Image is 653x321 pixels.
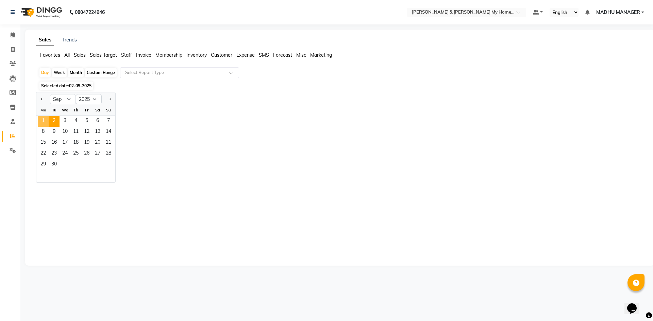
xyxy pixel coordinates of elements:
span: 17 [60,138,70,148]
span: 12 [81,127,92,138]
select: Select month [50,94,76,104]
span: 26 [81,148,92,159]
span: 29 [38,159,49,170]
span: 19 [81,138,92,148]
div: Tuesday, September 2, 2025 [49,116,60,127]
span: 28 [103,148,114,159]
div: Tuesday, September 23, 2025 [49,148,60,159]
div: Fr [81,105,92,115]
div: Tuesday, September 9, 2025 [49,127,60,138]
span: Invoice [136,52,151,58]
span: 4 [70,116,81,127]
div: Thursday, September 18, 2025 [70,138,81,148]
div: Monday, September 8, 2025 [38,127,49,138]
span: 1 [38,116,49,127]
div: Monday, September 22, 2025 [38,148,49,159]
span: MADHU MANAGER [596,9,640,16]
div: Saturday, September 13, 2025 [92,127,103,138]
div: Tuesday, September 16, 2025 [49,138,60,148]
div: Sunday, September 7, 2025 [103,116,114,127]
div: Thursday, September 11, 2025 [70,127,81,138]
span: 14 [103,127,114,138]
b: 08047224946 [75,3,105,22]
span: Sales Target [90,52,117,58]
a: Sales [36,34,54,46]
button: Previous month [39,94,45,105]
div: Wednesday, September 17, 2025 [60,138,70,148]
select: Select year [76,94,102,104]
span: Forecast [273,52,292,58]
span: Staff [121,52,132,58]
span: 15 [38,138,49,148]
div: Friday, September 19, 2025 [81,138,92,148]
div: Sa [92,105,103,115]
div: Day [39,68,51,77]
div: Friday, September 26, 2025 [81,148,92,159]
div: Monday, September 1, 2025 [38,116,49,127]
div: Friday, September 5, 2025 [81,116,92,127]
div: Th [70,105,81,115]
span: 27 [92,148,103,159]
span: Inventory [186,52,207,58]
span: Customer [211,52,232,58]
div: Thursday, September 25, 2025 [70,148,81,159]
span: 9 [49,127,60,138]
span: 30 [49,159,60,170]
span: Expense [236,52,255,58]
div: Friday, September 12, 2025 [81,127,92,138]
div: We [60,105,70,115]
div: Su [103,105,114,115]
div: Saturday, September 6, 2025 [92,116,103,127]
span: Membership [155,52,182,58]
div: Saturday, September 27, 2025 [92,148,103,159]
div: Custom Range [85,68,117,77]
span: All [64,52,70,58]
div: Tu [49,105,60,115]
span: 23 [49,148,60,159]
span: Marketing [310,52,332,58]
span: 18 [70,138,81,148]
div: Mo [38,105,49,115]
div: Sunday, September 14, 2025 [103,127,114,138]
div: Wednesday, September 24, 2025 [60,148,70,159]
span: 20 [92,138,103,148]
div: Month [68,68,84,77]
div: Monday, September 15, 2025 [38,138,49,148]
span: Misc [296,52,306,58]
span: Favorites [40,52,60,58]
div: Sunday, September 28, 2025 [103,148,114,159]
span: 6 [92,116,103,127]
div: Wednesday, September 10, 2025 [60,127,70,138]
iframe: chat widget [624,294,646,314]
div: Wednesday, September 3, 2025 [60,116,70,127]
span: 2 [49,116,60,127]
span: 22 [38,148,49,159]
span: SMS [259,52,269,58]
span: 24 [60,148,70,159]
div: Monday, September 29, 2025 [38,159,49,170]
div: Sunday, September 21, 2025 [103,138,114,148]
span: 21 [103,138,114,148]
span: Sales [74,52,86,58]
a: Trends [62,37,77,43]
span: 02-09-2025 [69,83,91,88]
div: Saturday, September 20, 2025 [92,138,103,148]
span: 10 [60,127,70,138]
img: logo [17,3,64,22]
span: Selected date: [39,82,93,90]
span: 3 [60,116,70,127]
div: Thursday, September 4, 2025 [70,116,81,127]
span: 7 [103,116,114,127]
span: 16 [49,138,60,148]
span: 11 [70,127,81,138]
div: Week [52,68,67,77]
button: Next month [107,94,113,105]
span: 13 [92,127,103,138]
span: 5 [81,116,92,127]
div: Tuesday, September 30, 2025 [49,159,60,170]
span: 8 [38,127,49,138]
span: 25 [70,148,81,159]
